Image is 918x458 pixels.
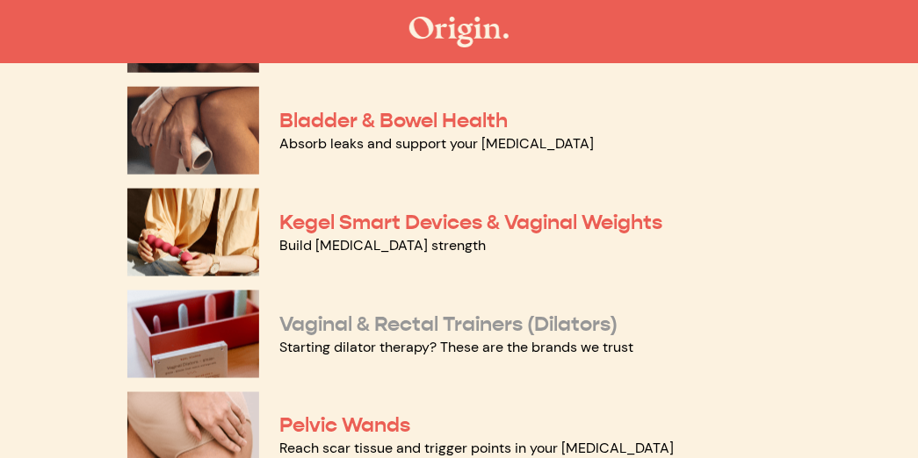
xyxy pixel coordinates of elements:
a: Build [MEDICAL_DATA] strength [280,236,487,254]
img: The Origin Shop [409,17,509,47]
a: Vaginal & Rectal Trainers (Dilators) [280,311,618,337]
img: Bladder & Bowel Health [127,87,259,175]
a: Pelvic Wands [280,412,411,439]
a: Kegel Smart Devices & Vaginal Weights [280,209,663,235]
img: Vaginal & Rectal Trainers (Dilators) [127,290,259,378]
a: Starting dilator therapy? These are the brands we trust [280,338,634,356]
img: Kegel Smart Devices & Vaginal Weights [127,189,259,276]
a: Bladder & Bowel Health [280,107,509,133]
a: Absorb leaks and support your [MEDICAL_DATA] [280,134,595,153]
a: Reach scar tissue and trigger points in your [MEDICAL_DATA] [280,440,675,458]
